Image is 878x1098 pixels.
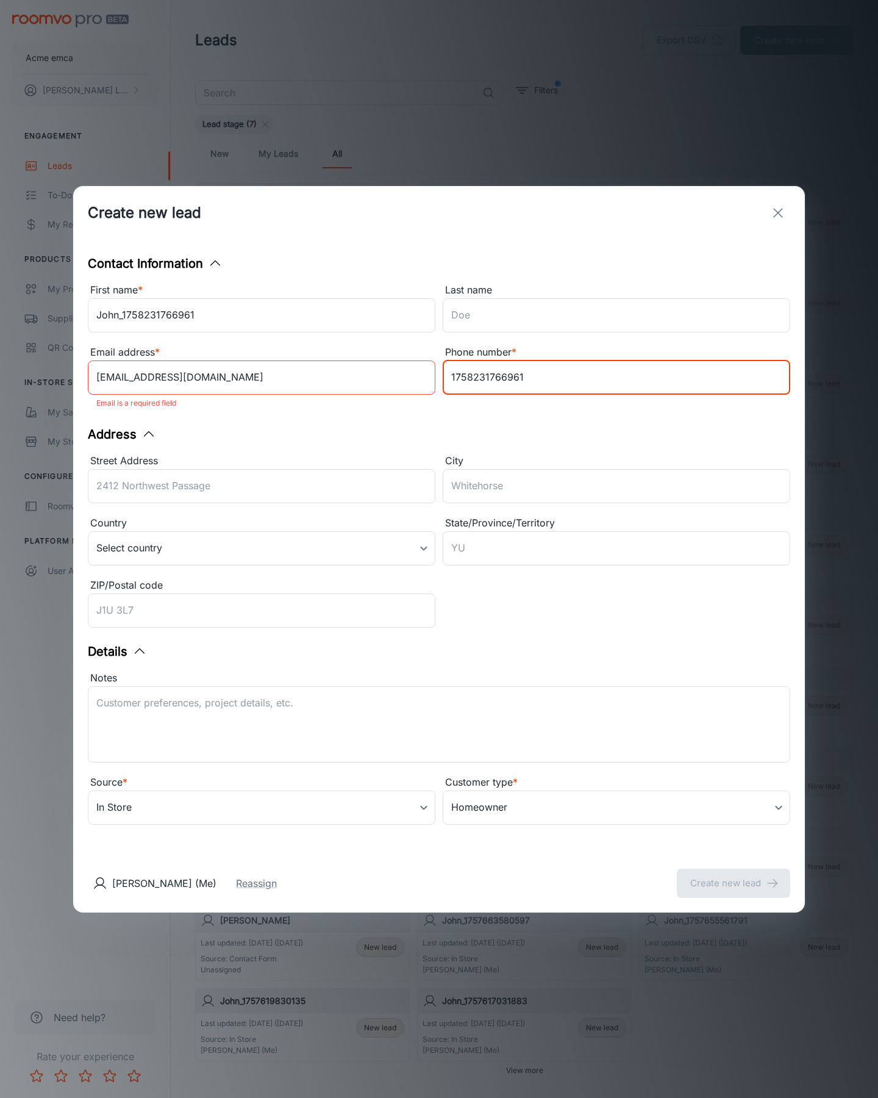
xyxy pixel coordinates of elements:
div: In Store [88,791,435,825]
h1: Create new lead [88,202,201,224]
input: Doe [443,298,790,332]
input: John [88,298,435,332]
input: 2412 Northwest Passage [88,469,435,503]
input: YU [443,531,790,565]
div: Select country [88,531,435,565]
p: Email is a required field [96,396,427,411]
button: Address [88,425,156,443]
div: Country [88,515,435,531]
div: ZIP/Postal code [88,578,435,594]
div: City [443,453,790,469]
p: [PERSON_NAME] (Me) [112,876,216,891]
div: State/Province/Territory [443,515,790,531]
button: Reassign [236,876,277,891]
button: exit [766,201,790,225]
button: Details [88,642,147,661]
div: Phone number [443,345,790,361]
div: Street Address [88,453,435,469]
button: Contact Information [88,254,223,273]
div: Last name [443,282,790,298]
div: Email address [88,345,435,361]
input: J1U 3L7 [88,594,435,628]
div: First name [88,282,435,298]
input: myname@example.com [88,361,435,395]
div: Notes [88,670,790,686]
input: +1 439-123-4567 [443,361,790,395]
div: Source [88,775,435,791]
div: Customer type [443,775,790,791]
input: Whitehorse [443,469,790,503]
div: Homeowner [443,791,790,825]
